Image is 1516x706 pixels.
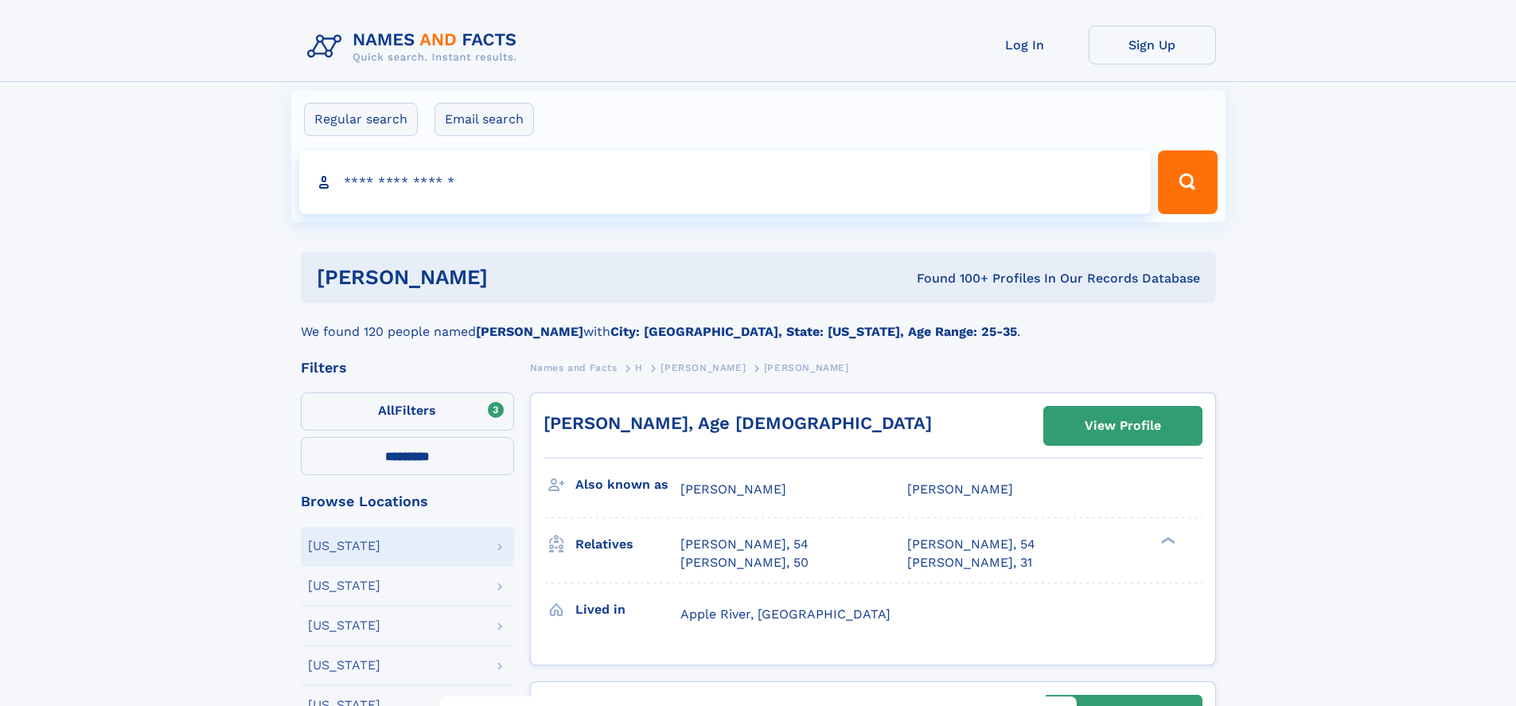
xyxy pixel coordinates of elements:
[435,103,534,136] label: Email search
[1157,536,1176,546] div: ❯
[702,270,1200,287] div: Found 100+ Profiles In Our Records Database
[907,482,1013,497] span: [PERSON_NAME]
[308,659,380,672] div: [US_STATE]
[661,362,746,373] span: [PERSON_NAME]
[378,403,395,418] span: All
[1044,407,1202,445] a: View Profile
[301,303,1216,341] div: We found 120 people named with .
[635,362,643,373] span: H
[907,554,1032,571] a: [PERSON_NAME], 31
[635,357,643,377] a: H
[764,362,849,373] span: [PERSON_NAME]
[575,471,680,498] h3: Also known as
[680,482,786,497] span: [PERSON_NAME]
[317,267,703,287] h1: [PERSON_NAME]
[308,619,380,632] div: [US_STATE]
[308,540,380,552] div: [US_STATE]
[610,324,1017,339] b: City: [GEOGRAPHIC_DATA], State: [US_STATE], Age Range: 25-35
[530,357,618,377] a: Names and Facts
[961,25,1089,64] a: Log In
[308,579,380,592] div: [US_STATE]
[544,413,932,433] a: [PERSON_NAME], Age [DEMOGRAPHIC_DATA]
[1158,150,1217,214] button: Search Button
[575,596,680,623] h3: Lived in
[680,554,809,571] a: [PERSON_NAME], 50
[575,531,680,558] h3: Relatives
[680,607,891,622] span: Apple River, [GEOGRAPHIC_DATA]
[907,536,1035,553] a: [PERSON_NAME], 54
[680,536,809,553] a: [PERSON_NAME], 54
[1089,25,1216,64] a: Sign Up
[1085,408,1161,444] div: View Profile
[301,361,514,375] div: Filters
[304,103,418,136] label: Regular search
[299,150,1152,214] input: search input
[301,392,514,431] label: Filters
[301,494,514,509] div: Browse Locations
[301,25,530,68] img: Logo Names and Facts
[661,357,746,377] a: [PERSON_NAME]
[476,324,583,339] b: [PERSON_NAME]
